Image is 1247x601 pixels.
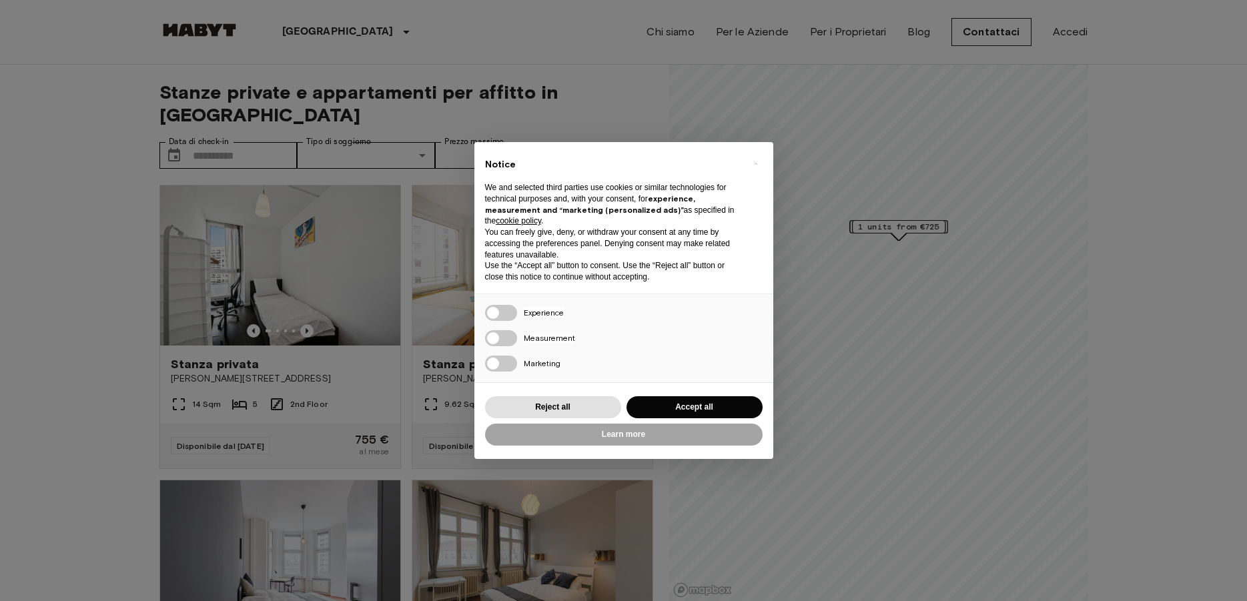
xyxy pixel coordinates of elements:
button: Close this notice [745,153,767,174]
span: × [753,155,758,171]
a: cookie policy [496,216,541,225]
span: Marketing [524,358,560,368]
button: Learn more [485,424,763,446]
button: Reject all [485,396,621,418]
span: Experience [524,308,564,318]
button: Accept all [627,396,763,418]
p: Use the “Accept all” button to consent. Use the “Reject all” button or close this notice to conti... [485,260,741,283]
p: We and selected third parties use cookies or similar technologies for technical purposes and, wit... [485,182,741,227]
p: You can freely give, deny, or withdraw your consent at any time by accessing the preferences pane... [485,227,741,260]
h2: Notice [485,158,741,171]
span: Measurement [524,333,575,343]
strong: experience, measurement and “marketing (personalized ads)” [485,193,695,215]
